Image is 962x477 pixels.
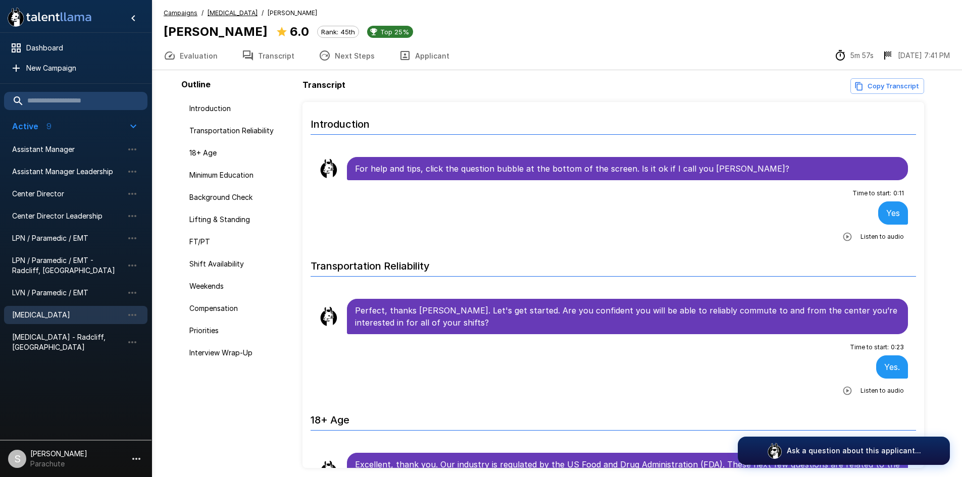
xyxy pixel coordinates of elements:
[189,170,290,180] span: Minimum Education
[319,158,339,179] img: llama_clean.png
[189,259,290,269] span: Shift Availability
[189,192,290,202] span: Background Check
[189,326,290,336] span: Priorities
[181,144,298,162] div: 18+ Age
[262,8,264,18] span: /
[164,9,197,17] u: Campaigns
[181,210,298,229] div: Lifting & Standing
[181,255,298,273] div: Shift Availability
[355,163,900,175] p: For help and tips, click the question bubble at the bottom of the screen. Is it ok if I call you ...
[189,237,290,247] span: FT/PT
[834,49,874,62] div: The time between starting and completing the interview
[189,215,290,225] span: Lifting & Standing
[852,188,891,198] span: Time to start :
[189,148,290,158] span: 18+ Age
[189,126,290,136] span: Transportation Reliability
[230,41,307,70] button: Transcript
[311,250,917,277] h6: Transportation Reliability
[189,348,290,358] span: Interview Wrap-Up
[181,79,211,89] b: Outline
[181,277,298,295] div: Weekends
[884,361,900,373] p: Yes.
[290,24,309,39] b: 6.0
[189,103,290,114] span: Introduction
[738,437,950,465] button: Ask a question about this applicant...
[181,188,298,206] div: Background Check
[181,299,298,317] div: Compensation
[302,80,345,90] b: Transcript
[181,322,298,340] div: Priorities
[208,9,258,17] u: [MEDICAL_DATA]
[387,41,462,70] button: Applicant
[181,122,298,140] div: Transportation Reliability
[201,8,204,18] span: /
[181,344,298,362] div: Interview Wrap-Up
[898,50,950,61] p: [DATE] 7:41 PM
[893,188,904,198] span: 0 : 11
[268,8,317,18] span: [PERSON_NAME]
[767,443,783,459] img: logo_glasses@2x.png
[181,99,298,118] div: Introduction
[850,50,874,61] p: 5m 57s
[181,166,298,184] div: Minimum Education
[319,306,339,327] img: llama_clean.png
[318,28,359,36] span: Rank: 45th
[860,232,904,242] span: Listen to audio
[850,342,889,352] span: Time to start :
[151,41,230,70] button: Evaluation
[181,233,298,251] div: FT/PT
[376,28,413,36] span: Top 25%
[850,78,924,94] button: Copy transcript
[311,404,917,431] h6: 18+ Age
[355,304,900,329] p: Perfect, thanks [PERSON_NAME]. Let's get started. Are you confident you will be able to reliably ...
[860,386,904,396] span: Listen to audio
[787,446,921,456] p: Ask a question about this applicant...
[307,41,387,70] button: Next Steps
[882,49,950,62] div: The date and time when the interview was completed
[886,207,900,219] p: Yes
[189,281,290,291] span: Weekends
[311,108,917,135] h6: Introduction
[164,24,268,39] b: [PERSON_NAME]
[891,342,904,352] span: 0 : 23
[189,303,290,313] span: Compensation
